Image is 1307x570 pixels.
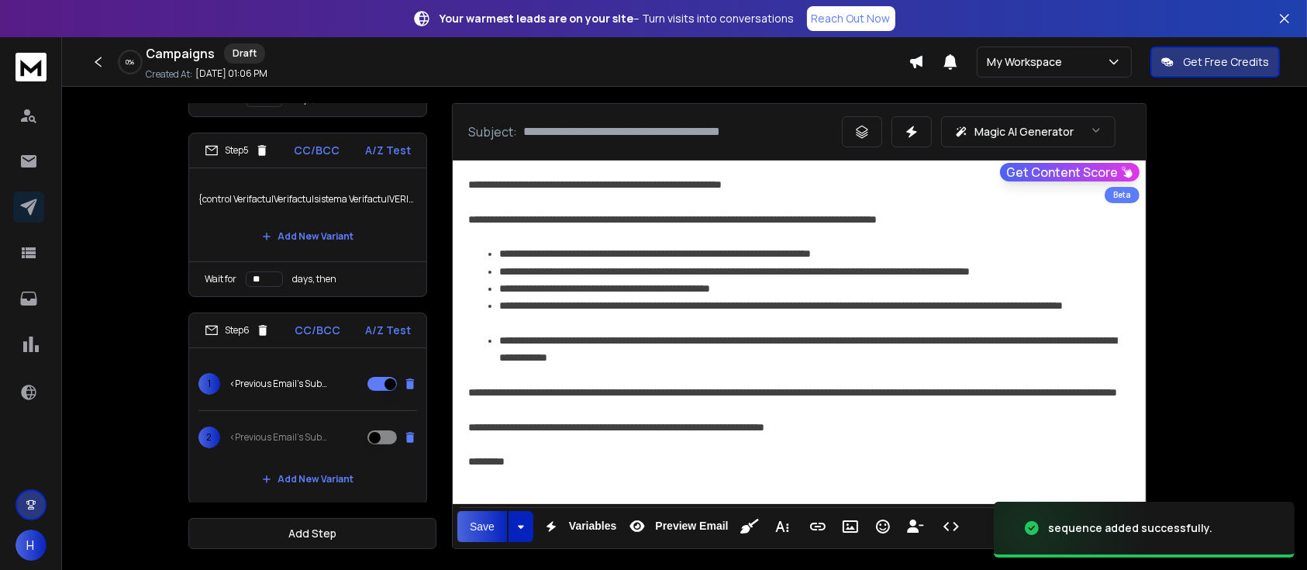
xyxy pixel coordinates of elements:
[1048,520,1212,536] div: sequence added successfully.
[622,511,731,542] button: Preview Email
[457,511,507,542] button: Save
[536,511,620,542] button: Variables
[365,323,411,338] p: A/Z Test
[1105,187,1140,203] div: Beta
[868,511,898,542] button: Emoticons
[198,373,220,395] span: 1
[812,11,891,26] p: Reach Out Now
[735,511,764,542] button: Clean HTML
[1150,47,1280,78] button: Get Free Credits
[440,11,795,26] p: – Turn visits into conversations
[440,11,634,26] strong: Your warmest leads are on your site
[974,124,1074,140] p: Magic AI Generator
[16,530,47,561] button: H
[229,431,329,444] p: <Previous Email's Subject>
[1000,163,1140,181] button: Get Content Score
[566,520,620,533] span: Variables
[126,57,135,67] p: 0 %
[198,178,417,221] p: {control Verifactu|Verifactu|sistema Verifactu|VERI*FACTU|Verifactu en tienda}
[188,313,427,505] li: Step6CC/BCCA/Z Test1<Previous Email's Subject>2<Previous Email's Subject>Add New Variant
[224,43,265,64] div: Draft
[652,520,731,533] span: Preview Email
[295,323,340,338] p: CC/BCC
[807,6,895,31] a: Reach Out Now
[295,143,340,158] p: CC/BCC
[229,378,329,390] p: <Previous Email's Subject>
[767,511,797,542] button: More Text
[205,143,269,157] div: Step 5
[16,53,47,81] img: logo
[250,464,366,495] button: Add New Variant
[146,44,215,63] h1: Campaigns
[987,54,1068,70] p: My Workspace
[803,511,833,542] button: Insert Link (Ctrl+K)
[198,427,220,448] span: 2
[936,511,966,542] button: Code View
[468,123,517,141] p: Subject:
[250,221,366,252] button: Add New Variant
[292,273,336,285] p: days, then
[188,133,427,297] li: Step5CC/BCCA/Z Test{control Verifactu|Verifactu|sistema Verifactu|VERI*FACTU|Verifactu en tienda}...
[836,511,865,542] button: Insert Image (Ctrl+P)
[195,67,267,80] p: [DATE] 01:06 PM
[941,116,1116,147] button: Magic AI Generator
[205,273,236,285] p: Wait for
[365,143,411,158] p: A/Z Test
[146,68,192,81] p: Created At:
[1183,54,1269,70] p: Get Free Credits
[205,323,270,337] div: Step 6
[188,518,436,549] button: Add Step
[901,511,930,542] button: Insert Unsubscribe Link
